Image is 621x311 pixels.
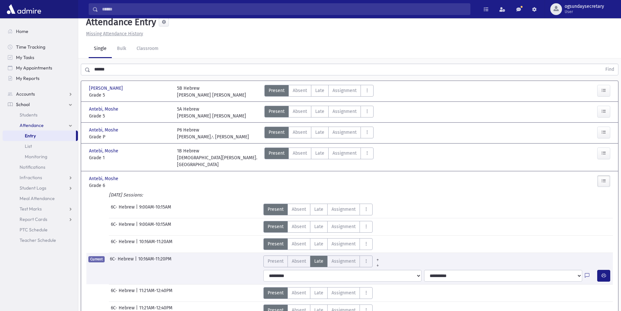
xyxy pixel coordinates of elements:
span: Present [268,289,284,296]
a: Accounts [3,89,78,99]
span: Accounts [16,91,35,97]
img: AdmirePro [5,3,43,16]
a: Time Tracking [3,42,78,52]
span: PTC Schedule [20,227,48,233]
span: Late [315,150,324,157]
span: 10:16AM-11:20AM [139,238,172,250]
div: 1B Hebrew [DEMOGRAPHIC_DATA][PERSON_NAME]. [GEOGRAPHIC_DATA] [177,148,259,168]
a: Teacher Schedule [3,235,78,245]
span: Antebi, Moshe [89,175,120,182]
h5: Attendance Entry [83,17,156,28]
a: Home [3,26,78,37]
span: Infractions [20,175,42,180]
span: Notifications [20,164,45,170]
a: All Later [373,261,383,266]
a: Students [3,110,78,120]
span: Absent [293,87,307,94]
span: Late [314,289,323,296]
span: Assignment [332,223,356,230]
span: Assignment [332,206,356,213]
a: Entry [3,131,76,141]
div: AttTypes [263,238,373,250]
a: Infractions [3,172,78,183]
span: Assignment [332,289,356,296]
span: Attendance [20,122,44,128]
div: AttTypes [264,127,374,140]
span: Present [269,129,285,136]
a: PTC Schedule [3,225,78,235]
span: Absent [292,289,306,296]
a: My Reports [3,73,78,84]
span: Absent [292,241,306,247]
span: | [136,238,139,250]
a: Single [89,40,112,58]
span: Assignment [333,150,357,157]
span: Present [268,241,284,247]
div: AttTypes [263,204,373,215]
span: | [135,256,138,267]
span: Test Marks [20,206,42,212]
span: Grade 1 [89,154,170,161]
span: Assignment [333,108,357,115]
div: AttTypes [264,148,374,168]
span: Current [88,256,105,262]
span: Absent [292,223,306,230]
span: Absent [292,258,306,265]
div: P6 Hebrew [PERSON_NAME].י. [PERSON_NAME] [177,127,249,140]
span: Grade P [89,133,170,140]
span: Teacher Schedule [20,237,56,243]
a: Attendance [3,120,78,131]
a: School [3,99,78,110]
span: My Reports [16,75,39,81]
span: | [136,204,139,215]
a: List [3,141,78,151]
span: Grade 5 [89,92,170,99]
span: Absent [293,150,307,157]
span: Present [268,223,284,230]
span: [PERSON_NAME] [89,85,124,92]
span: Late [314,223,323,230]
span: 6C- Hebrew [111,221,136,233]
span: Absent [292,206,306,213]
span: Assignment [332,258,356,265]
a: Report Cards [3,214,78,225]
span: Present [269,108,285,115]
span: 6C- Hebrew [111,238,136,250]
span: 9:00AM-10:15AM [139,221,171,233]
input: Search [98,3,470,15]
span: Students [20,112,37,118]
span: List [25,143,32,149]
div: 5A Hebrew [PERSON_NAME] [PERSON_NAME] [177,106,246,119]
span: Monitoring [25,154,47,160]
span: My Tasks [16,54,34,60]
span: Present [268,258,284,265]
span: Present [269,150,285,157]
a: My Tasks [3,52,78,63]
span: School [16,101,30,107]
span: 9:00AM-10:15AM [139,204,171,215]
a: Bulk [112,40,131,58]
u: Missing Attendance History [86,31,143,37]
span: Late [314,241,323,247]
span: Assignment [333,129,357,136]
span: Entry [25,133,36,139]
span: Present [268,206,284,213]
span: My Appointments [16,65,52,71]
span: Time Tracking [16,44,45,50]
a: Meal Attendance [3,193,78,204]
span: Home [16,28,28,34]
span: Assignment [332,241,356,247]
span: Late [315,129,324,136]
i: [DATE] Sessions: [109,192,143,198]
span: Late [314,258,323,265]
span: Grade 5 [89,113,170,119]
a: Classroom [131,40,164,58]
div: AttTypes [263,221,373,233]
span: 11:21AM-12:40PM [139,287,172,299]
span: Assignment [333,87,357,94]
span: Antebi, Moshe [89,106,120,113]
span: Meal Attendance [20,195,55,201]
span: 6C- Hebrew [111,287,136,299]
span: 10:16AM-11:20PM [138,256,171,267]
span: Antebi, Moshe [89,148,120,154]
